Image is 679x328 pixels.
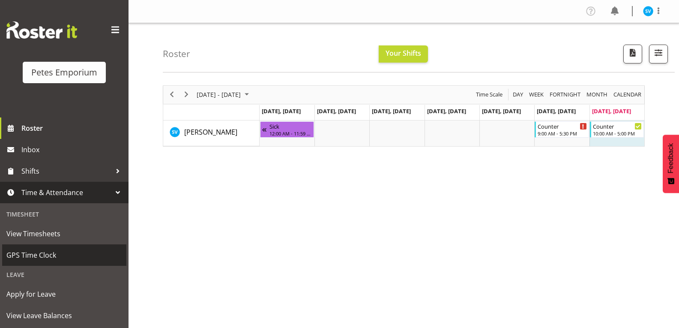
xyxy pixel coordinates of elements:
button: Next [181,89,192,100]
span: Week [528,89,544,100]
img: Rosterit website logo [6,21,77,39]
div: August 11 - 17, 2025 [194,86,254,104]
span: Day [512,89,524,100]
span: Month [586,89,608,100]
span: Apply for Leave [6,288,122,301]
span: Your Shifts [386,48,421,58]
div: Timesheet [2,205,126,223]
button: Month [612,89,643,100]
button: Timeline Month [585,89,609,100]
img: sasha-vandervalk6911.jpg [643,6,653,16]
td: Sasha Vandervalk resource [163,120,260,146]
a: GPS Time Clock [2,244,126,266]
span: Time & Attendance [21,186,111,199]
button: Timeline Week [528,89,545,100]
span: [DATE], [DATE] [592,107,631,115]
a: View Leave Balances [2,305,126,326]
span: View Leave Balances [6,309,122,322]
div: Timeline Week of August 17, 2025 [163,85,645,147]
span: Time Scale [475,89,503,100]
span: [DATE], [DATE] [537,107,576,115]
div: 10:00 AM - 5:00 PM [593,130,642,137]
div: 12:00 AM - 11:59 PM [269,130,312,137]
span: Fortnight [549,89,581,100]
div: Sick [269,122,312,130]
button: Download a PDF of the roster according to the set date range. [623,45,642,63]
span: [DATE] - [DATE] [196,89,242,100]
div: 9:00 AM - 5:30 PM [538,130,586,137]
button: Fortnight [548,89,582,100]
div: previous period [165,86,179,104]
button: Your Shifts [379,45,428,63]
span: View Timesheets [6,227,122,240]
a: Apply for Leave [2,283,126,305]
div: Sasha Vandervalk"s event - Sick Begin From Monday, August 4, 2025 at 12:00:00 AM GMT+12:00 Ends A... [260,121,314,138]
button: Time Scale [475,89,504,100]
h4: Roster [163,49,190,59]
span: [DATE], [DATE] [372,107,411,115]
div: Sasha Vandervalk"s event - Counter Begin From Saturday, August 16, 2025 at 9:00:00 AM GMT+12:00 E... [535,121,589,138]
div: Counter [593,122,642,130]
a: View Timesheets [2,223,126,244]
span: Roster [21,122,124,135]
span: Inbox [21,143,124,156]
button: Feedback - Show survey [663,135,679,193]
span: [DATE], [DATE] [262,107,301,115]
span: calendar [613,89,642,100]
span: [DATE], [DATE] [317,107,356,115]
span: [DATE], [DATE] [427,107,466,115]
a: [PERSON_NAME] [184,127,237,137]
span: GPS Time Clock [6,249,122,262]
span: [DATE], [DATE] [482,107,521,115]
span: Shifts [21,165,111,178]
div: Sasha Vandervalk"s event - Counter Begin From Sunday, August 17, 2025 at 10:00:00 AM GMT+12:00 En... [590,121,644,138]
button: August 2025 [195,89,253,100]
table: Timeline Week of August 17, 2025 [260,120,644,146]
div: Counter [538,122,586,130]
div: next period [179,86,194,104]
button: Previous [166,89,178,100]
button: Timeline Day [511,89,525,100]
span: Feedback [667,143,675,173]
button: Filter Shifts [649,45,668,63]
div: Leave [2,266,126,283]
div: Petes Emporium [31,66,97,79]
